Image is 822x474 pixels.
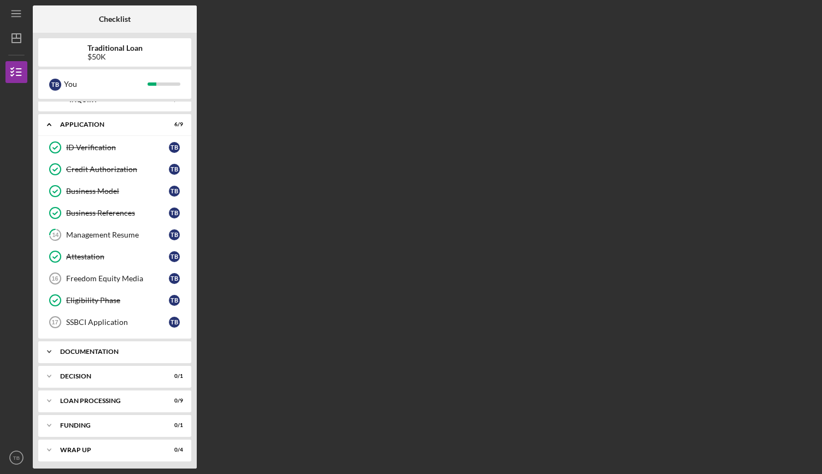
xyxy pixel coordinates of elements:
[44,289,186,311] a: Eligibility PhaseTB
[44,137,186,158] a: ID VerificationTB
[44,311,186,333] a: 17SSBCI ApplicationTB
[163,447,183,453] div: 0 / 4
[169,317,180,328] div: T B
[51,319,58,325] tspan: 17
[163,121,183,128] div: 6 / 9
[163,422,183,429] div: 0 / 1
[64,75,148,93] div: You
[60,121,156,128] div: Application
[5,447,27,469] button: TB
[66,296,169,305] div: Eligibility Phase
[66,252,169,261] div: Attestation
[169,273,180,284] div: T B
[169,295,180,306] div: T B
[66,230,169,239] div: Management Resume
[66,209,169,217] div: Business References
[169,164,180,175] div: T B
[60,447,156,453] div: Wrap up
[52,232,59,239] tspan: 14
[66,318,169,327] div: SSBCI Application
[169,251,180,262] div: T B
[87,52,143,61] div: $50K
[66,274,169,283] div: Freedom Equity Media
[44,268,186,289] a: 16Freedom Equity MediaTB
[60,373,156,380] div: Decision
[44,158,186,180] a: Credit AuthorizationTB
[169,229,180,240] div: T B
[66,165,169,174] div: Credit Authorization
[169,186,180,197] div: T B
[163,373,183,380] div: 0 / 1
[99,15,131,23] b: Checklist
[60,422,156,429] div: Funding
[44,180,186,202] a: Business ModelTB
[44,246,186,268] a: AttestationTB
[60,348,178,355] div: Documentation
[169,208,180,218] div: T B
[60,398,156,404] div: Loan Processing
[66,143,169,152] div: ID Verification
[87,44,143,52] b: Traditional Loan
[51,275,58,282] tspan: 16
[44,202,186,224] a: Business ReferencesTB
[66,187,169,195] div: Business Model
[44,224,186,246] a: 14Management ResumeTB
[169,142,180,153] div: T B
[49,79,61,91] div: T B
[13,455,20,461] text: TB
[163,398,183,404] div: 0 / 9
